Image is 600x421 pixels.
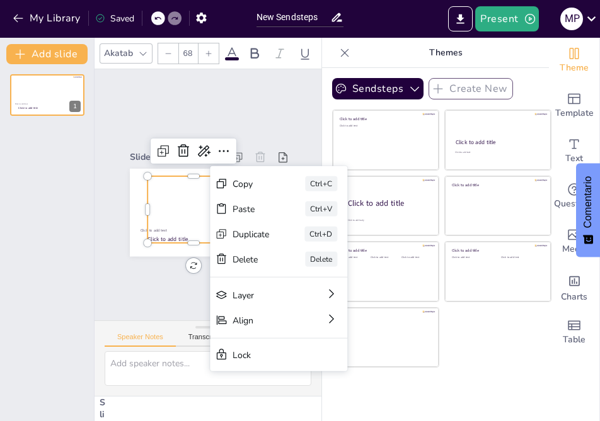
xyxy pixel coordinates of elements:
div: Click to add title [340,116,430,121]
span: Charts [561,290,587,304]
span: Click to add text [141,228,167,233]
div: Click to add text [501,256,541,259]
div: Add text boxes [549,128,599,174]
div: Akatab [101,45,136,62]
input: Insert title [257,8,331,26]
button: Sendsteps [332,78,424,99]
div: Click to add text [371,256,399,259]
span: Questions [554,197,595,211]
div: Add images, graphics, shapes or video [549,219,599,264]
button: My Library [9,8,86,28]
div: Click to add title [340,248,430,253]
button: Present [475,6,538,31]
div: Get real-time input from your audience [549,174,599,219]
button: Export to PowerPoint [448,6,473,31]
div: Click to add text [340,125,430,128]
div: Click to add title [456,138,539,146]
div: Click to add text [401,256,430,259]
button: Speaker Notes [105,333,176,347]
div: Add a table [549,310,599,355]
span: Theme [560,61,589,75]
div: Click to add text [340,256,368,259]
div: Click to add title [452,248,542,253]
button: Create New [429,78,513,99]
div: Add charts and graphs [549,264,599,310]
span: Media [562,242,587,256]
font: Comentario [582,176,593,228]
button: Comentarios - Mostrar encuesta [576,164,600,257]
div: 1 [10,74,84,116]
div: Saved [95,13,134,25]
div: 1 [69,101,81,112]
button: Duplicate Slide [48,78,63,93]
div: Change the overall theme [549,38,599,83]
div: m p [560,8,583,30]
div: Click to add text [455,151,539,154]
div: Click to add body [348,219,427,222]
div: Click to add text [452,256,492,259]
span: Table [563,333,586,347]
span: Template [555,106,594,120]
span: Click to add text [15,103,28,105]
div: Slide 1 [130,151,156,163]
button: Cannot delete last slide [66,78,81,93]
button: Add slide [6,44,88,64]
div: Click to add title [452,182,542,187]
div: Click to add title [348,198,429,209]
div: Add ready made slides [549,83,599,128]
span: Text [565,152,583,166]
button: Transcript [176,333,232,347]
p: Themes [355,38,536,68]
button: m p [560,6,583,31]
